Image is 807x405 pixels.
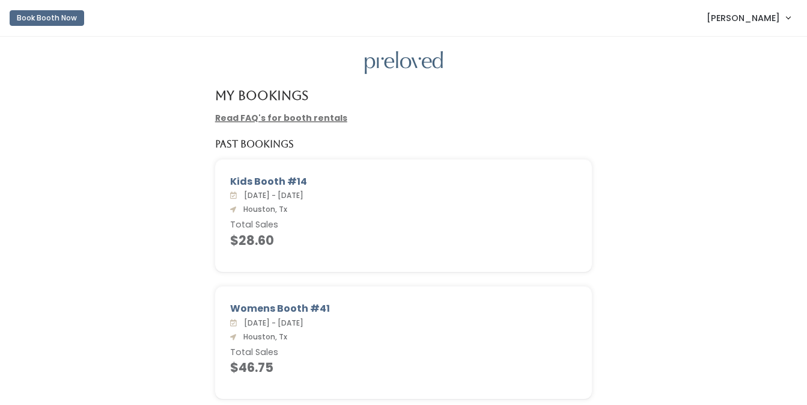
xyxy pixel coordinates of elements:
[230,233,577,247] h4: $28.60
[239,318,303,328] span: [DATE] - [DATE]
[365,51,443,75] img: preloved logo
[230,301,577,316] div: Womens Booth #41
[215,112,347,124] a: Read FAQ's for booth rentals
[230,175,577,189] div: Kids Booth #14
[230,220,577,230] h6: Total Sales
[230,348,577,357] h6: Total Sales
[215,139,294,150] h5: Past Bookings
[10,10,84,26] button: Book Booth Now
[707,11,780,25] span: [PERSON_NAME]
[230,360,577,374] h4: $46.75
[10,5,84,31] a: Book Booth Now
[239,190,303,200] span: [DATE] - [DATE]
[695,5,802,31] a: [PERSON_NAME]
[215,88,308,102] h4: My Bookings
[239,332,287,342] span: Houston, Tx
[239,204,287,214] span: Houston, Tx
